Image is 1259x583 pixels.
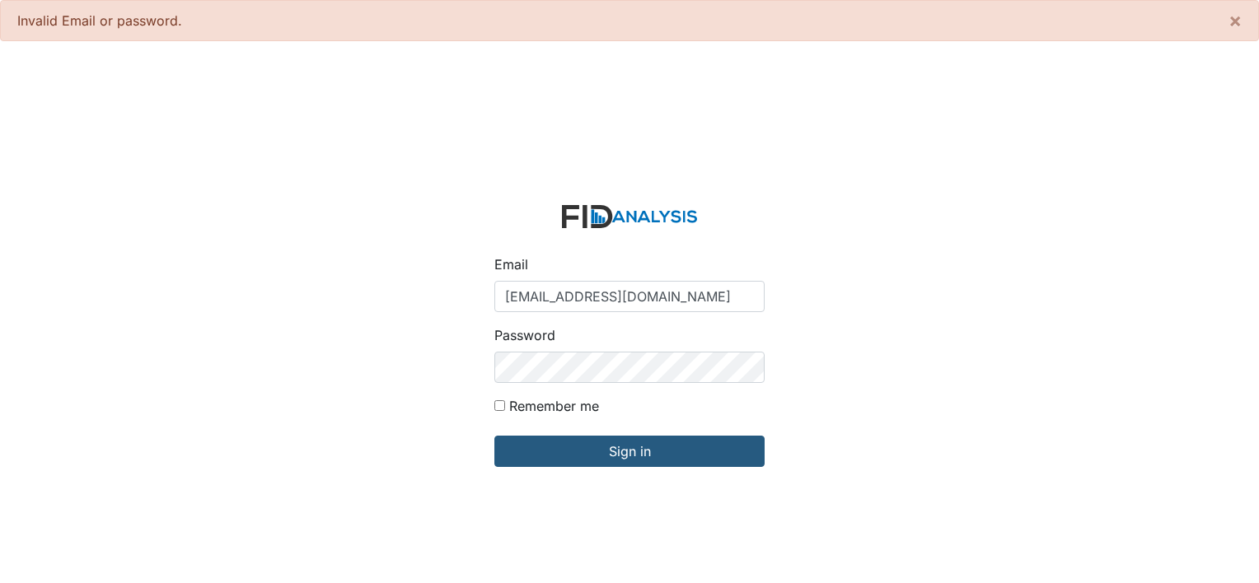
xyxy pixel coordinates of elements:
label: Password [494,325,555,345]
span: × [1229,8,1242,32]
label: Email [494,254,528,274]
button: × [1212,1,1258,40]
label: Remember me [509,396,599,416]
img: logo-2fc8c6e3336f68795322cb6e9a2b9007179b544421de10c17bdaae8622450297.svg [562,205,697,229]
input: Sign in [494,436,765,467]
